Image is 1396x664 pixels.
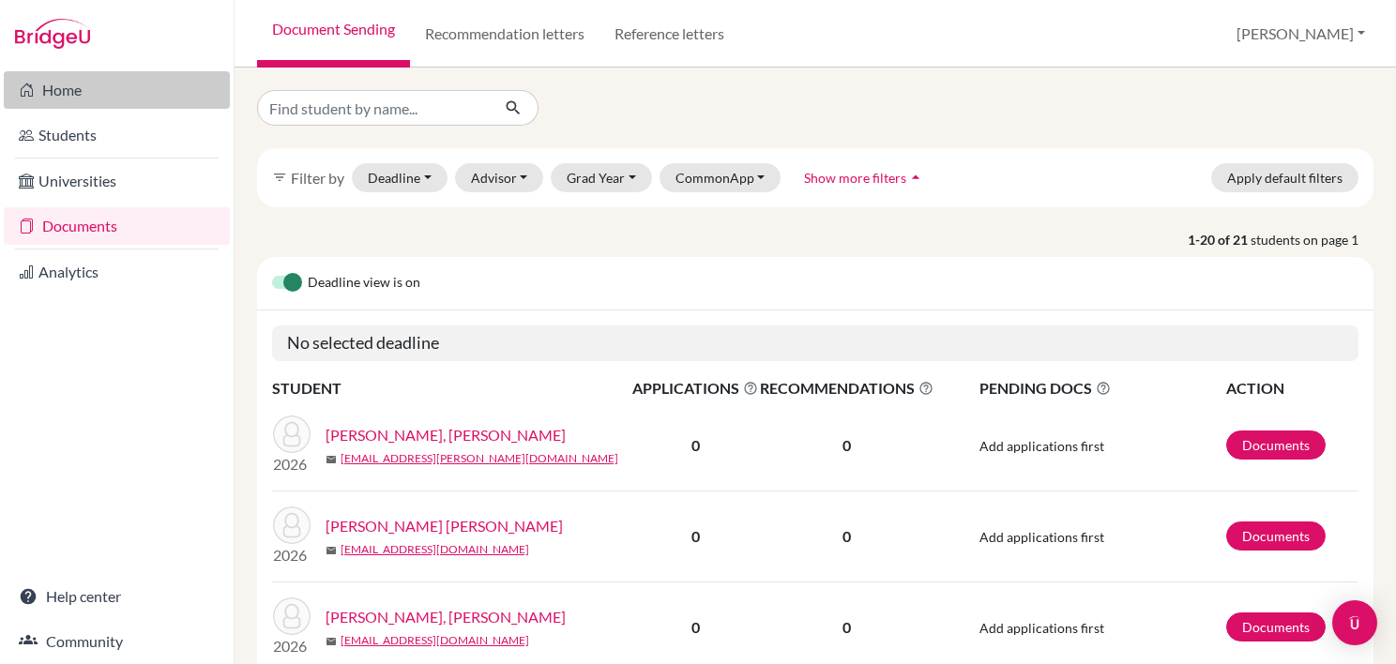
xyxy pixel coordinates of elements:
button: Advisor [455,163,544,192]
p: 2026 [273,635,311,657]
a: Home [4,71,230,109]
span: Filter by [291,169,344,187]
th: ACTION [1225,376,1358,400]
a: Universities [4,162,230,200]
h5: No selected deadline [272,325,1358,361]
span: Deadline view is on [308,272,420,294]
a: [EMAIL_ADDRESS][DOMAIN_NAME] [341,541,529,558]
img: Andino Aguilar, André Alessandro [273,415,311,453]
th: STUDENT [272,376,631,400]
button: Grad Year [551,163,652,192]
i: arrow_drop_up [906,168,925,187]
p: 0 [760,434,933,457]
input: Find student by name... [257,90,490,126]
b: 0 [691,618,700,636]
a: Help center [4,578,230,615]
p: 0 [760,525,933,548]
span: Show more filters [804,170,906,186]
img: Bridge-U [15,19,90,49]
a: [PERSON_NAME], [PERSON_NAME] [326,606,566,628]
button: Deadline [352,163,448,192]
a: Students [4,116,230,154]
b: 0 [691,436,700,454]
a: [EMAIL_ADDRESS][DOMAIN_NAME] [341,632,529,649]
strong: 1-20 of 21 [1188,230,1251,249]
div: Open Intercom Messenger [1332,600,1377,645]
a: Community [4,623,230,660]
p: 0 [760,616,933,639]
a: Documents [1226,430,1326,460]
span: mail [326,545,337,556]
span: students on page 1 [1251,230,1373,249]
a: Documents [1226,612,1326,641]
span: Add applications first [979,529,1104,545]
p: 2026 [273,544,311,566]
i: filter_list [272,170,287,185]
a: [PERSON_NAME] [PERSON_NAME] [326,515,563,537]
a: [EMAIL_ADDRESS][PERSON_NAME][DOMAIN_NAME] [341,450,618,467]
button: Apply default filters [1211,163,1358,192]
button: CommonApp [660,163,781,192]
span: Add applications first [979,620,1104,636]
a: Documents [1226,521,1326,551]
img: Burgos Duarte, Jose Manuel [273,597,311,635]
button: [PERSON_NAME] [1228,16,1373,52]
span: mail [326,454,337,465]
span: mail [326,636,337,647]
button: Show more filtersarrow_drop_up [788,163,941,192]
a: [PERSON_NAME], [PERSON_NAME] [326,424,566,446]
span: RECOMMENDATIONS [760,377,933,400]
b: 0 [691,527,700,545]
a: Documents [4,207,230,245]
span: PENDING DOCS [979,377,1224,400]
img: Barahona Rodríguez, Josué Daniel [273,506,311,544]
span: APPLICATIONS [632,377,758,400]
span: Add applications first [979,438,1104,454]
p: 2026 [273,453,311,475]
a: Analytics [4,253,230,291]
